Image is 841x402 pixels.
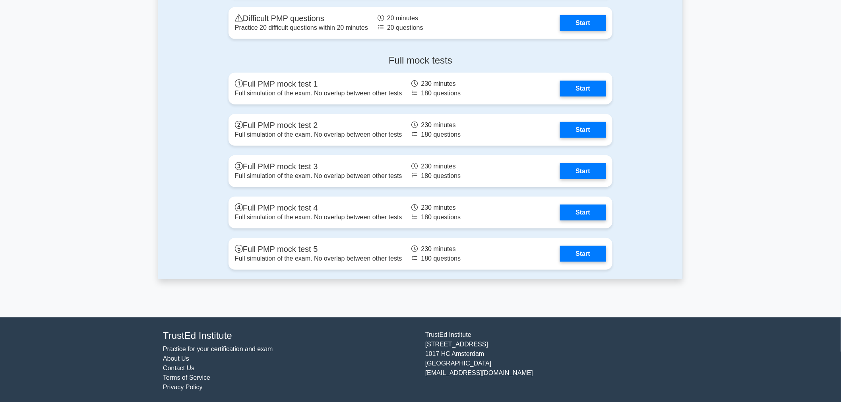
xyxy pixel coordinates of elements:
div: TrustEd Institute [STREET_ADDRESS] 1017 HC Amsterdam [GEOGRAPHIC_DATA] [EMAIL_ADDRESS][DOMAIN_NAME] [420,330,683,392]
a: Start [560,163,606,179]
h4: TrustEd Institute [163,330,416,342]
a: Start [560,81,606,97]
a: Privacy Policy [163,384,203,390]
a: About Us [163,355,189,362]
a: Start [560,122,606,138]
a: Practice for your certification and exam [163,346,273,352]
a: Start [560,15,606,31]
a: Contact Us [163,365,194,371]
a: Start [560,205,606,220]
a: Terms of Service [163,374,210,381]
a: Start [560,246,606,262]
h4: Full mock tests [229,55,612,66]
